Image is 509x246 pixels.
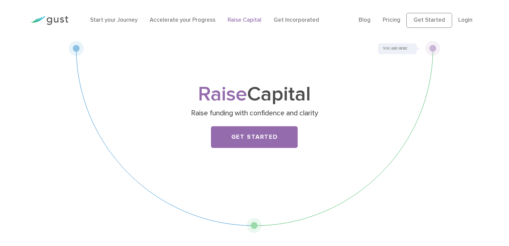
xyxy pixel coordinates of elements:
h1: Capital [121,85,388,104]
span: Raise [198,82,247,106]
p: Raise funding with confidence and clarity [123,109,386,118]
a: Accelerate your Progress [150,17,215,23]
a: Login [458,17,472,23]
a: Get Incorporated [274,17,319,23]
a: Get Started [406,13,452,28]
a: Start your Journey [90,17,137,23]
a: Raise Capital [228,17,261,23]
img: Gust Logo [30,16,68,25]
a: Blog [359,17,370,23]
a: Get Started [211,126,298,148]
a: Pricing [383,17,400,23]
